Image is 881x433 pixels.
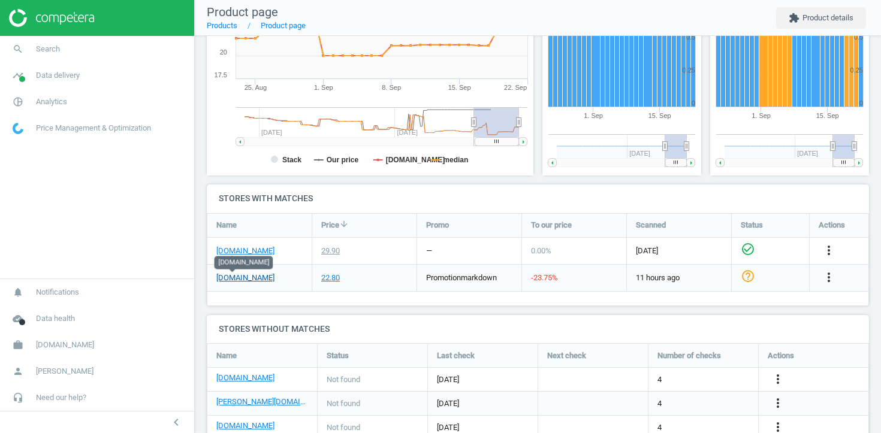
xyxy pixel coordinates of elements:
[752,112,771,119] tspan: 1. Sep
[692,99,695,107] text: 0
[7,386,29,409] i: headset_mic
[741,220,763,231] span: Status
[7,334,29,356] i: work
[657,398,662,409] span: 4
[245,84,267,91] tspan: 25. Aug
[216,420,274,431] a: [DOMAIN_NAME]
[686,34,695,41] text: 0.5
[636,246,722,256] span: [DATE]
[771,396,785,410] i: more_vert
[683,66,695,74] text: 0.25
[216,272,274,283] a: [DOMAIN_NAME]
[161,414,191,430] button: chevron_left
[321,220,339,231] span: Price
[771,396,785,411] button: more_vert
[327,350,349,361] span: Status
[215,71,227,78] text: 17.5
[7,38,29,60] i: search
[657,422,662,433] span: 4
[321,272,340,283] div: 22.80
[854,34,863,41] text: 0.5
[216,396,308,407] a: [PERSON_NAME][DOMAIN_NAME]
[207,315,869,343] h4: Stores without matches
[850,66,863,74] text: 0.25
[789,13,799,23] i: extension
[437,350,475,361] span: Last check
[771,372,785,387] button: more_vert
[584,112,603,119] tspan: 1. Sep
[327,374,360,385] span: Not found
[426,273,461,282] span: promotion
[657,350,721,361] span: Number of checks
[437,398,529,409] span: [DATE]
[636,220,666,231] span: Scanned
[636,272,722,283] span: 11 hours ago
[9,9,94,27] img: ajHJNr6hYgQAAAAASUVORK5CYII=
[531,246,551,255] span: 0.00 %
[36,96,67,107] span: Analytics
[822,243,836,259] button: more_vert
[7,281,29,304] i: notifications
[261,21,306,30] a: Product page
[426,246,432,256] div: —
[819,220,845,231] span: Actions
[216,246,274,256] a: [DOMAIN_NAME]
[859,99,863,107] text: 0
[13,123,23,134] img: wGWNvw8QSZomAAAAABJRU5ErkJggg==
[321,246,340,256] div: 29.90
[648,112,671,119] tspan: 15. Sep
[768,350,794,361] span: Actions
[207,5,278,19] span: Product page
[386,156,445,164] tspan: [DOMAIN_NAME]
[36,392,86,403] span: Need our help?
[504,84,527,91] tspan: 22. Sep
[7,307,29,330] i: cloud_done
[448,84,471,91] tspan: 15. Sep
[461,273,497,282] span: markdown
[547,350,586,361] span: Next check
[7,64,29,87] i: timeline
[816,112,839,119] tspan: 15. Sep
[314,84,333,91] tspan: 1. Sep
[339,219,349,229] i: arrow_downward
[36,123,151,134] span: Price Management & Optimization
[822,270,836,286] button: more_vert
[531,220,572,231] span: To our price
[443,156,468,164] tspan: median
[437,422,529,433] span: [DATE]
[215,256,273,269] div: [DOMAIN_NAME]
[776,7,866,29] button: extensionProduct details
[531,273,558,282] span: -23.75 %
[382,84,401,91] tspan: 8. Sep
[36,44,60,54] span: Search
[216,373,274,383] a: [DOMAIN_NAME]
[36,313,75,324] span: Data health
[327,422,360,433] span: Not found
[207,184,869,213] h4: Stores with matches
[282,156,301,164] tspan: Stack
[207,21,237,30] a: Products
[216,220,237,231] span: Name
[822,243,836,258] i: more_vert
[437,374,529,385] span: [DATE]
[327,156,359,164] tspan: Our price
[36,366,93,377] span: [PERSON_NAME]
[771,372,785,386] i: more_vert
[7,360,29,383] i: person
[216,350,237,361] span: Name
[741,242,755,256] i: check_circle_outline
[36,340,94,350] span: [DOMAIN_NAME]
[426,220,449,231] span: Promo
[327,398,360,409] span: Not found
[36,287,79,298] span: Notifications
[741,269,755,283] i: help_outline
[36,70,80,81] span: Data delivery
[169,415,183,429] i: chevron_left
[822,270,836,284] i: more_vert
[657,374,662,385] span: 4
[7,90,29,113] i: pie_chart_outlined
[220,49,227,56] text: 20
